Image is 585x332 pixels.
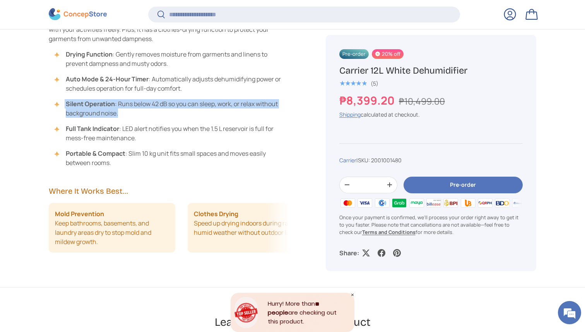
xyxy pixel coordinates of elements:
[339,93,397,108] strong: ₱8,399.20
[66,100,115,108] strong: Silent Operation
[459,197,476,209] img: ubp
[66,75,149,83] strong: Auto Mode & 24-Hour Timer
[194,209,238,218] strong: Clothes Drying
[358,157,370,164] span: SKU:
[339,79,367,87] span: ★★★★★
[55,209,104,218] strong: Mold Prevention
[408,197,425,209] img: maya
[404,177,523,193] button: Pre-order
[362,228,416,235] a: Terms and Conditions
[45,98,107,176] span: We're online!
[188,203,314,253] li: Speed up drying indoors during rainy or humid weather without outdoor lines.
[356,197,373,209] img: visa
[339,110,523,119] div: calculated at checkout.
[339,79,378,87] a: 5.0 out of 5.0 stars (5)
[40,43,130,53] div: Chat with us now
[399,95,445,107] s: ₱10,499.00
[371,81,378,86] div: (5)
[56,124,289,143] li: : LED alert notifies you when the 1.5 L reservoir is full for mess-free maintenance.
[372,49,403,58] span: 20% off
[66,50,113,58] strong: Drying Function
[339,248,359,258] p: Share:
[49,9,107,21] img: ConcepStore
[374,197,391,209] img: gcash
[477,197,494,209] img: qrph
[356,157,402,164] span: |
[4,212,147,239] textarea: Type your message and hit 'Enter'
[56,99,289,118] li: : Runs below 42 dB so you can sleep, work, or relax without background noise.
[391,197,408,209] img: grabpay
[442,197,459,209] img: bpi
[371,157,402,164] span: 2001001480
[511,197,528,209] img: metrobank
[215,315,370,329] h2: Learn more about this product
[127,4,145,22] div: Minimize live chat window
[66,124,119,133] strong: Full Tank Indicator
[351,293,354,297] div: Close
[56,50,289,68] li: : Gently removes moisture from garments and linens to prevent dampness and musty odors.
[339,197,356,209] img: master
[339,80,367,87] div: 5.0 out of 5.0 stars
[56,74,289,93] li: : Automatically adjusts dehumidifying power or schedules operation for full-day comfort.
[339,111,361,118] a: Shipping
[425,197,442,209] img: billease
[339,49,369,58] span: Pre-order
[56,149,289,167] li: : Slim 10 kg unit fits small spaces and moves easily between rooms.
[339,213,523,236] p: Once your payment is confirmed, we'll process your order right away to get it to you faster. Plea...
[49,203,175,253] li: Keep bathrooms, basements, and laundry areas dry to stop mold and mildew growth.
[339,64,523,76] h1: Carrier 12L White Dehumidifier
[49,186,289,197] h2: Where It Works Best...
[66,149,125,158] strong: Portable & Compact
[339,157,356,164] a: Carrier
[494,197,511,209] img: bdo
